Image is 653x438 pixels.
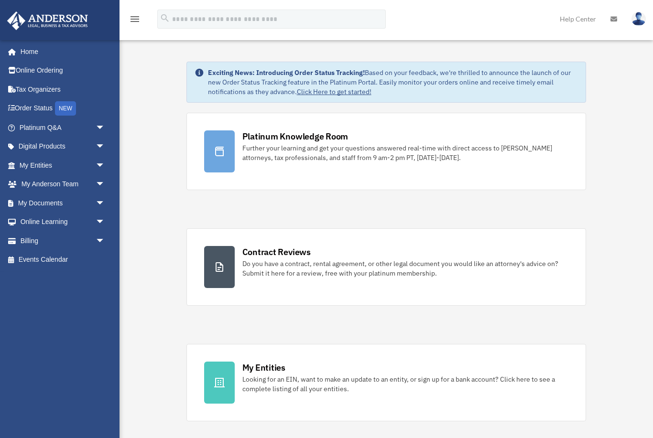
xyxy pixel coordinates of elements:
[242,130,348,142] div: Platinum Knowledge Room
[7,42,115,61] a: Home
[96,193,115,213] span: arrow_drop_down
[96,137,115,157] span: arrow_drop_down
[7,213,120,232] a: Online Learningarrow_drop_down
[7,61,120,80] a: Online Ordering
[297,87,371,96] a: Click Here to get started!
[7,156,120,175] a: My Entitiesarrow_drop_down
[242,259,569,278] div: Do you have a contract, rental agreement, or other legal document you would like an attorney's ad...
[96,213,115,232] span: arrow_drop_down
[96,156,115,175] span: arrow_drop_down
[186,344,587,421] a: My Entities Looking for an EIN, want to make an update to an entity, or sign up for a bank accoun...
[7,175,120,194] a: My Anderson Teamarrow_drop_down
[160,13,170,23] i: search
[7,231,120,250] a: Billingarrow_drop_down
[242,246,311,258] div: Contract Reviews
[7,118,120,137] a: Platinum Q&Aarrow_drop_down
[7,80,120,99] a: Tax Organizers
[7,250,120,269] a: Events Calendar
[7,99,120,118] a: Order StatusNEW
[96,231,115,251] span: arrow_drop_down
[4,11,91,30] img: Anderson Advisors Platinum Portal
[7,137,120,156] a: Digital Productsarrow_drop_down
[7,193,120,213] a: My Documentsarrow_drop_down
[208,68,578,96] div: Based on your feedback, we're thrilled to announce the launch of our new Order Status Tracking fe...
[129,13,141,25] i: menu
[55,101,76,116] div: NEW
[242,362,285,374] div: My Entities
[208,68,365,77] strong: Exciting News: Introducing Order Status Tracking!
[631,12,646,26] img: User Pic
[186,228,587,306] a: Contract Reviews Do you have a contract, rental agreement, or other legal document you would like...
[96,118,115,138] span: arrow_drop_down
[129,17,141,25] a: menu
[242,143,569,162] div: Further your learning and get your questions answered real-time with direct access to [PERSON_NAM...
[242,374,569,394] div: Looking for an EIN, want to make an update to an entity, or sign up for a bank account? Click her...
[96,175,115,194] span: arrow_drop_down
[186,113,587,190] a: Platinum Knowledge Room Further your learning and get your questions answered real-time with dire...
